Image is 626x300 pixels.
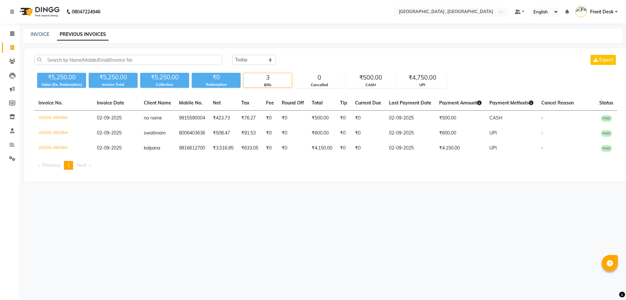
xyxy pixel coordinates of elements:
td: V/2025-26/1854 [35,126,93,141]
td: ₹500.00 [308,111,336,126]
td: 9816612700 [175,141,209,156]
td: ₹633.05 [237,141,262,156]
div: Redemption [192,82,241,87]
td: ₹4,150.00 [308,141,336,156]
span: no name [144,115,162,121]
span: Tax [241,100,249,106]
td: ₹600.00 [308,126,336,141]
div: Value (Ex. Redemption) [37,82,86,87]
td: ₹0 [262,141,278,156]
span: Previous [42,162,60,168]
td: 9915590004 [175,111,209,126]
td: ₹508.47 [209,126,237,141]
td: ₹3,516.95 [209,141,237,156]
td: V/2025-26/1853 [35,141,93,156]
td: 02-09-2025 [385,126,435,141]
span: PAID [601,115,612,122]
span: Fee [266,100,274,106]
span: Payment Methods [489,100,533,106]
span: - [541,130,543,136]
div: ₹0 [192,73,241,82]
span: 02-09-2025 [97,130,122,136]
b: 08047224946 [72,3,100,21]
td: ₹0 [336,126,351,141]
td: ₹0 [336,111,351,126]
span: 02-09-2025 [97,115,122,121]
div: UPI [398,82,446,88]
img: logo [17,3,61,21]
td: ₹600.00 [435,126,485,141]
div: ₹4,750.00 [398,73,446,82]
span: UPI [489,145,497,151]
div: Collection [140,82,189,87]
span: Front Desk [590,8,614,15]
div: ₹5,250.00 [89,73,138,82]
div: ₹500.00 [347,73,395,82]
span: kalpana [144,145,160,151]
span: - [541,115,543,121]
span: Current Due [355,100,381,106]
span: Mobile No. [179,100,202,106]
button: Export [590,55,616,65]
span: Client Name [144,100,171,106]
span: CASH [489,115,502,121]
td: ₹423.73 [209,111,237,126]
span: Invoice Date [97,100,124,106]
td: ₹0 [351,111,385,126]
span: 02-09-2025 [97,145,122,151]
img: Front Desk [575,6,587,17]
span: UPI [489,130,497,136]
span: 1 [67,162,70,168]
a: PREVIOUS INVOICES [57,29,109,40]
nav: Pagination [35,161,617,170]
span: Status [599,100,613,106]
div: 3 [244,73,292,82]
td: ₹0 [278,126,308,141]
td: ₹4,150.00 [435,141,485,156]
span: Round Off [282,100,304,106]
span: swati [144,130,155,136]
span: Total [312,100,323,106]
span: Payment Amount [439,100,482,106]
div: CASH [347,82,395,88]
div: Invoice Total [89,82,138,87]
div: 0 [295,73,343,82]
td: ₹0 [278,111,308,126]
td: 02-09-2025 [385,141,435,156]
td: ₹500.00 [435,111,485,126]
td: 8006403636 [175,126,209,141]
div: Cancelled [295,82,343,88]
span: mam [155,130,166,136]
input: Search by Name/Mobile/Email/Invoice No [35,55,222,65]
td: ₹0 [351,141,385,156]
span: - [541,145,543,151]
td: ₹0 [351,126,385,141]
span: Cancel Reason [541,100,574,106]
td: V/2025-26/1855 [35,111,93,126]
td: 02-09-2025 [385,111,435,126]
div: ₹5,250.00 [37,73,86,82]
span: Net [213,100,221,106]
span: PAID [601,145,612,152]
div: Bills [244,82,292,88]
td: ₹76.27 [237,111,262,126]
span: Export [599,57,613,63]
div: ₹5,250.00 [140,73,189,82]
span: Invoice No. [38,100,63,106]
span: Last Payment Date [389,100,431,106]
td: ₹0 [262,111,278,126]
td: ₹91.53 [237,126,262,141]
td: ₹0 [278,141,308,156]
td: ₹0 [262,126,278,141]
span: PAID [601,130,612,137]
td: ₹0 [336,141,351,156]
span: Tip [340,100,347,106]
a: INVOICE [31,31,49,37]
span: Next [77,162,86,168]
